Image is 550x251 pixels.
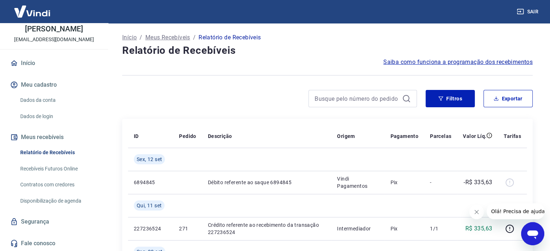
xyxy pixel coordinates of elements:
a: Segurança [9,214,99,230]
button: Filtros [426,90,475,107]
h4: Relatório de Recebíveis [122,43,533,58]
p: Relatório de Recebíveis [199,33,261,42]
a: Dados de login [17,109,99,124]
a: Dados da conta [17,93,99,108]
p: / [193,33,196,42]
button: Meu cadastro [9,77,99,93]
span: Olá! Precisa de ajuda? [4,5,61,11]
p: Valor Líq. [463,133,486,140]
p: Pix [390,225,418,232]
p: 1/1 [430,225,451,232]
input: Busque pelo número do pedido [315,93,399,104]
p: Vindi Pagamentos [337,175,379,190]
button: Sair [515,5,541,18]
p: ID [134,133,139,140]
p: R$ 335,63 [465,224,493,233]
a: Saiba como funciona a programação dos recebimentos [383,58,533,66]
p: Débito referente ao saque 6894845 [208,179,326,186]
p: Crédito referente ao recebimento da transação 227236524 [208,221,326,236]
p: 6894845 [134,179,167,186]
a: Meus Recebíveis [145,33,190,42]
p: Pagamento [390,133,418,140]
iframe: Mensagem da empresa [487,203,544,219]
span: Qui, 11 set [137,202,162,209]
p: [EMAIL_ADDRESS][DOMAIN_NAME] [14,36,94,43]
button: Meus recebíveis [9,129,99,145]
a: Início [9,55,99,71]
p: - [430,179,451,186]
a: Contratos com credores [17,177,99,192]
img: Vindi [9,0,56,22]
p: Pix [390,179,418,186]
p: 271 [179,225,196,232]
a: Disponibilização de agenda [17,194,99,208]
p: 227236524 [134,225,167,232]
p: Descrição [208,133,232,140]
a: Início [122,33,137,42]
iframe: Botão para abrir a janela de mensagens [521,222,544,245]
p: Pedido [179,133,196,140]
button: Exportar [483,90,533,107]
span: Sex, 12 set [137,156,162,163]
p: Parcelas [430,133,451,140]
p: Intermediador [337,225,379,232]
a: Recebíveis Futuros Online [17,161,99,176]
p: Tarifas [504,133,521,140]
p: -R$ 335,63 [464,178,492,187]
p: [PERSON_NAME] [25,25,83,33]
a: Relatório de Recebíveis [17,145,99,160]
p: Origem [337,133,355,140]
p: / [140,33,142,42]
iframe: Fechar mensagem [469,205,484,219]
